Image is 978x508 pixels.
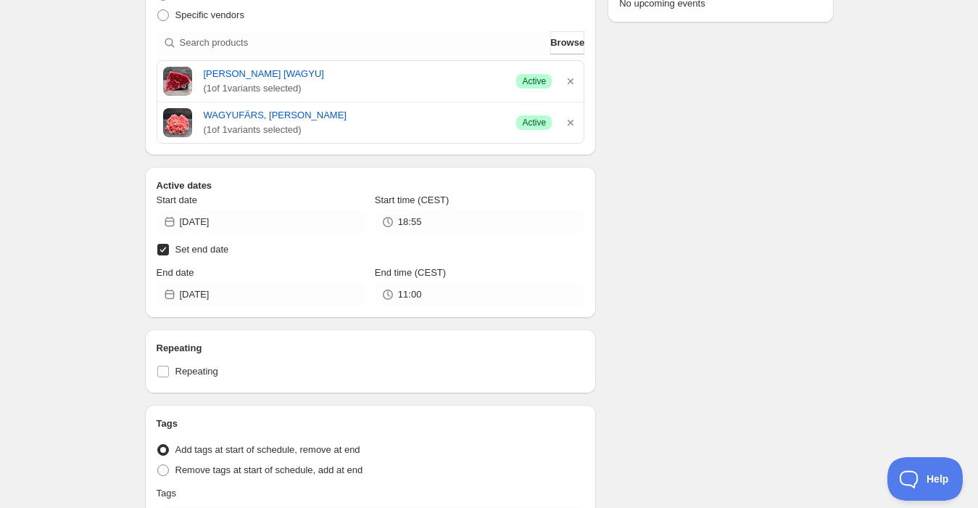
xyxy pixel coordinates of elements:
[204,81,505,96] span: ( 1 of 1 variants selected)
[157,486,176,501] p: Tags
[175,9,244,20] span: Specific vendors
[204,123,505,137] span: ( 1 of 1 variants selected)
[204,108,505,123] a: WAGYUFÄRS, [PERSON_NAME]
[175,244,229,255] span: Set end date
[204,67,505,81] a: [PERSON_NAME] [WAGYU]
[175,444,360,455] span: Add tags at start of schedule, remove at end
[522,75,546,87] span: Active
[157,341,585,356] h2: Repeating
[175,464,363,475] span: Remove tags at start of schedule, add at end
[887,457,964,501] iframe: Toggle Customer Support
[550,36,584,50] span: Browse
[550,31,584,54] button: Browse
[522,117,546,128] span: Active
[375,267,446,278] span: End time (CEST)
[175,366,218,377] span: Repeating
[157,179,585,193] h2: Active dates
[157,194,197,205] span: Start date
[157,267,194,278] span: End date
[375,194,449,205] span: Start time (CEST)
[157,417,585,431] h2: Tags
[180,31,548,54] input: Search products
